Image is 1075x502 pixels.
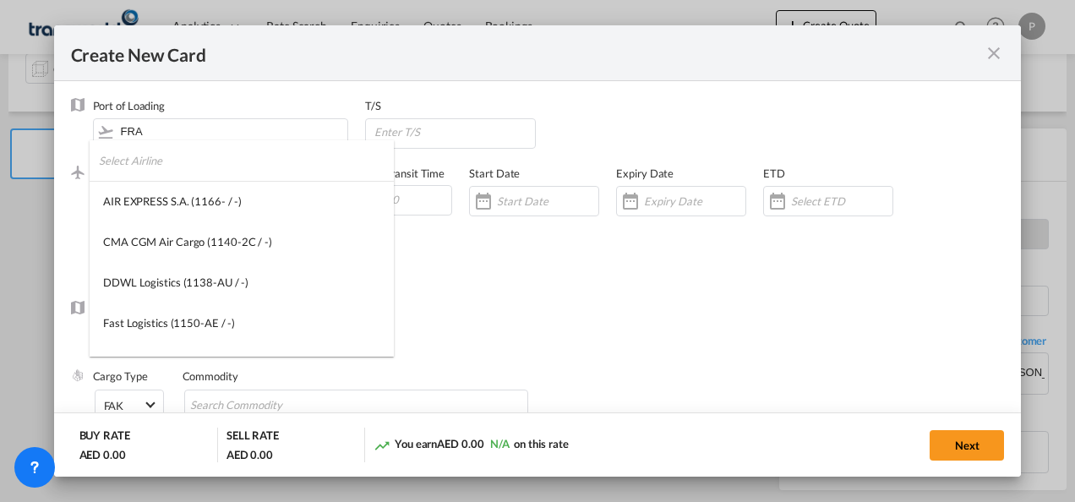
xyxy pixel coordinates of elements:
[99,140,394,181] input: Select Airline
[90,221,394,262] md-option: CMA CGM Air Cargo
[103,275,248,290] div: DDWL Logistics (1138-AU / -)
[103,356,238,371] div: NFS Airfreight (1137-NL / -)
[90,181,394,221] md-option: AIR EXPRESS S.A.
[103,315,235,330] div: Fast Logistics (1150-AE / -)
[90,303,394,343] md-option: Fast Logistics
[103,194,242,209] div: AIR EXPRESS S.A. (1166- / -)
[90,343,394,384] md-option: NFS Airfreight
[90,262,394,303] md-option: DDWL Logistics
[103,234,272,249] div: CMA CGM Air Cargo (1140-2C / -)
